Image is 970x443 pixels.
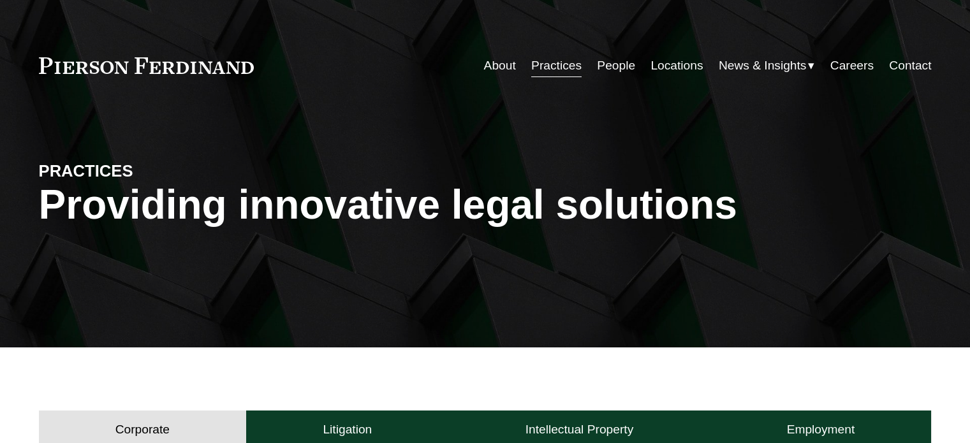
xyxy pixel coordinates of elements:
h4: Corporate [115,422,170,437]
a: People [597,54,635,78]
a: Locations [650,54,703,78]
h4: Litigation [323,422,372,437]
span: News & Insights [719,55,807,77]
h1: Providing innovative legal solutions [39,182,932,228]
a: Careers [830,54,874,78]
a: About [484,54,516,78]
h4: Employment [787,422,855,437]
h4: Intellectual Property [525,422,634,437]
a: Contact [889,54,931,78]
a: Practices [531,54,582,78]
a: folder dropdown [719,54,815,78]
h4: PRACTICES [39,161,262,181]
